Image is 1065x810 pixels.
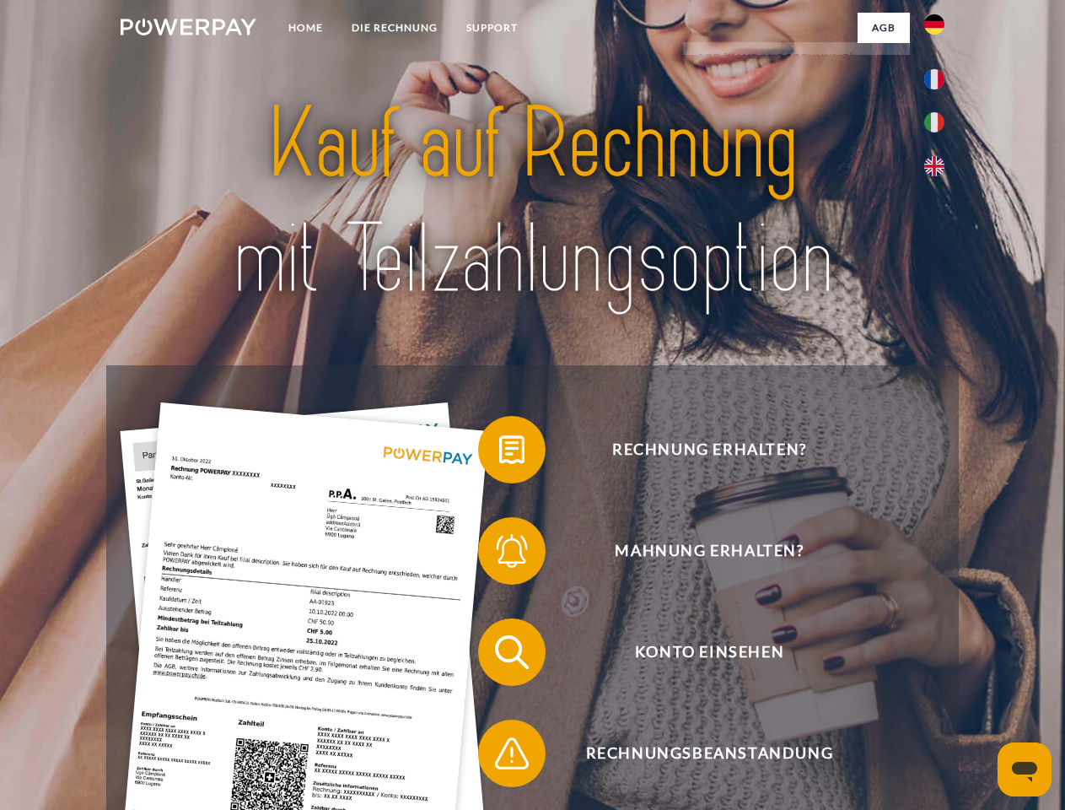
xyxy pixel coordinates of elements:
[121,19,256,35] img: logo-powerpay-white.svg
[478,618,917,686] button: Konto einsehen
[491,732,533,775] img: qb_warning.svg
[998,742,1052,796] iframe: Schaltfläche zum Öffnen des Messaging-Fensters
[503,618,916,686] span: Konto einsehen
[478,720,917,787] button: Rechnungsbeanstandung
[274,13,337,43] a: Home
[478,517,917,585] button: Mahnung erhalten?
[683,42,910,73] a: AGB (Kauf auf Rechnung)
[491,429,533,471] img: qb_bill.svg
[337,13,452,43] a: DIE RECHNUNG
[503,517,916,585] span: Mahnung erhalten?
[503,416,916,483] span: Rechnung erhalten?
[924,156,944,176] img: en
[452,13,532,43] a: SUPPORT
[503,720,916,787] span: Rechnungsbeanstandung
[924,14,944,35] img: de
[924,69,944,89] img: fr
[491,530,533,572] img: qb_bell.svg
[491,631,533,673] img: qb_search.svg
[161,81,904,323] img: title-powerpay_de.svg
[924,112,944,132] img: it
[478,416,917,483] button: Rechnung erhalten?
[858,13,910,43] a: agb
